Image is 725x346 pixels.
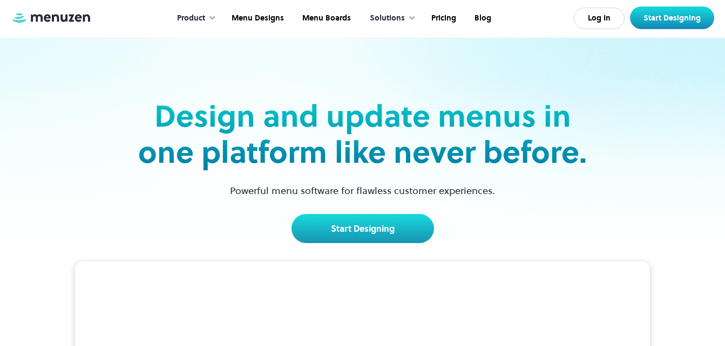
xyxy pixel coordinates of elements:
[370,12,405,24] div: Solutions
[359,2,421,35] div: Solutions
[574,8,625,29] a: Log In
[464,2,499,35] a: Blog
[177,12,205,24] div: Product
[630,6,714,29] a: Start Designing
[216,183,509,198] p: Powerful menu software for flawless customer experiences.
[421,2,464,35] a: Pricing
[292,2,359,35] a: Menu Boards
[292,214,434,243] a: Start Designing
[135,98,591,170] h2: Design and update menus in one platform like never before.
[166,2,221,35] div: Product
[221,2,292,35] a: Menu Designs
